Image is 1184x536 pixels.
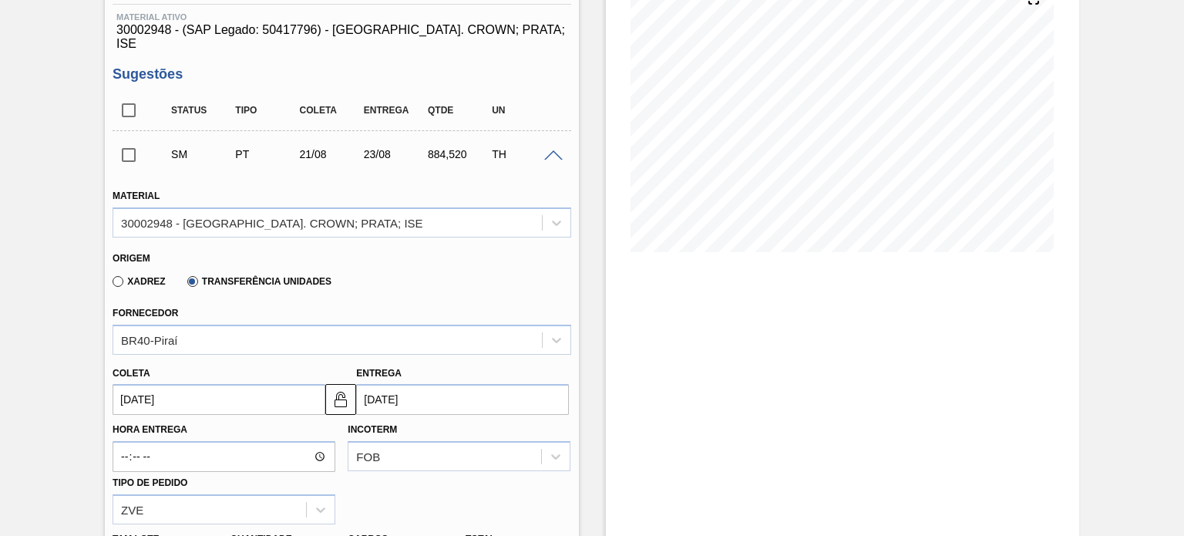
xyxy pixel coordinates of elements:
label: Entrega [356,368,402,379]
img: unlocked [331,390,350,409]
label: Origem [113,253,150,264]
div: ZVE [121,503,143,516]
div: Sugestão Manual [167,148,237,160]
div: Coleta [296,105,366,116]
div: Pedido de Transferência [231,148,301,160]
label: Fornecedor [113,308,178,319]
input: dd/mm/yyyy [356,384,569,415]
div: FOB [356,450,380,464]
div: BR40-Piraí [121,333,177,346]
label: Xadrez [113,276,166,287]
label: Coleta [113,368,150,379]
div: Tipo [231,105,301,116]
label: Transferência Unidades [187,276,331,287]
label: Tipo de pedido [113,477,187,488]
button: unlocked [325,384,356,415]
label: Material [113,190,160,201]
div: UN [488,105,558,116]
span: Material ativo [116,12,567,22]
div: 884,520 [424,148,494,160]
label: Incoterm [348,424,397,435]
label: Hora Entrega [113,419,335,441]
input: dd/mm/yyyy [113,384,325,415]
div: 21/08/2025 [296,148,366,160]
div: 23/08/2025 [360,148,430,160]
div: TH [488,148,558,160]
div: 30002948 - [GEOGRAPHIC_DATA]. CROWN; PRATA; ISE [121,216,423,229]
div: Status [167,105,237,116]
div: Qtde [424,105,494,116]
h3: Sugestões [113,66,570,83]
div: Entrega [360,105,430,116]
span: 30002948 - (SAP Legado: 50417796) - [GEOGRAPHIC_DATA]. CROWN; PRATA; ISE [116,23,567,51]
